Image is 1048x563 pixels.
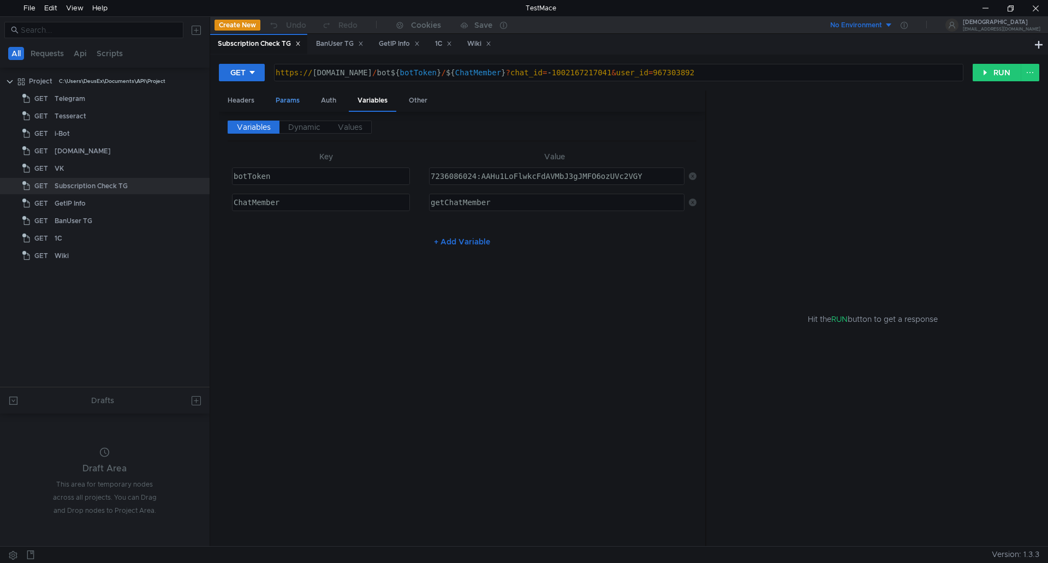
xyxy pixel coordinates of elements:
div: Save [474,21,492,29]
div: GetIP Info [379,38,420,50]
div: Wiki [55,248,69,264]
div: No Environment [830,20,882,31]
div: BanUser TG [55,213,92,229]
button: All [8,47,24,60]
div: Auth [312,91,345,111]
button: Create New [215,20,260,31]
div: GET [230,67,246,79]
div: Project [29,73,52,89]
span: RUN [831,314,848,324]
span: Variables [237,122,271,132]
button: GET [219,64,265,81]
div: BanUser TG [316,38,364,50]
div: 1С [55,230,62,247]
span: Hit the button to get a response [808,313,938,325]
span: Dynamic [288,122,320,132]
button: No Environment [817,16,893,34]
div: Variables [349,91,396,112]
span: GET [34,248,48,264]
div: Cookies [411,19,441,32]
div: Headers [219,91,263,111]
span: GET [34,195,48,212]
div: Undo [286,19,306,32]
div: [DEMOGRAPHIC_DATA] [963,20,1040,25]
div: Redo [338,19,358,32]
span: GET [34,178,48,194]
button: RUN [973,64,1021,81]
div: Subscription Check TG [218,38,301,50]
span: GET [34,125,48,142]
input: Search... [21,24,177,36]
div: GetIP Info [55,195,86,212]
th: Value [425,150,684,163]
div: Telegram [55,91,85,107]
div: 1С [435,38,452,50]
button: + Add Variable [425,233,499,250]
div: C:\Users\DeusEx\Documents\API\Project [59,73,165,89]
div: Other [400,91,436,111]
div: [DOMAIN_NAME] [55,143,111,159]
div: Wiki [467,38,491,50]
span: GET [34,230,48,247]
div: [EMAIL_ADDRESS][DOMAIN_NAME] [963,27,1040,31]
div: Drafts [91,394,114,407]
button: Undo [260,17,314,33]
div: Subscription Check TG [55,178,128,194]
div: Tesseract [55,108,86,124]
th: Key [228,150,425,163]
div: Params [267,91,308,111]
button: Api [70,47,90,60]
span: GET [34,91,48,107]
div: VK [55,160,64,177]
span: GET [34,143,48,159]
button: Scripts [93,47,126,60]
div: i-Bot [55,125,70,142]
span: Values [338,122,362,132]
span: GET [34,160,48,177]
span: GET [34,108,48,124]
button: Redo [314,17,365,33]
button: Requests [27,47,67,60]
span: GET [34,213,48,229]
span: Version: 1.3.3 [992,547,1039,562]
